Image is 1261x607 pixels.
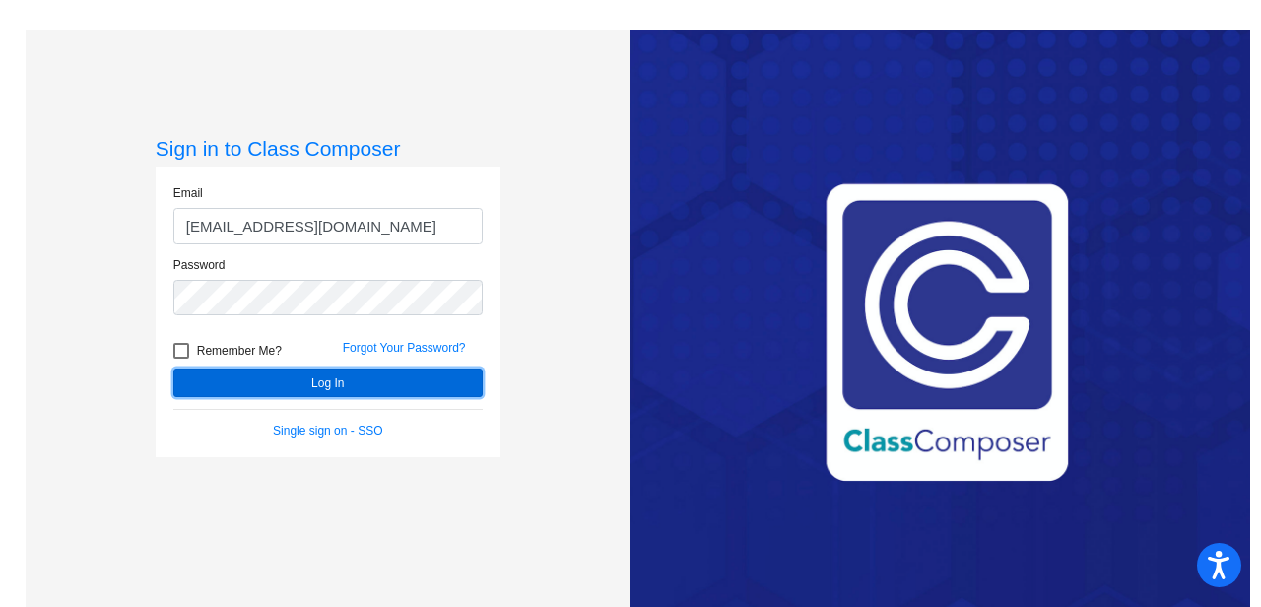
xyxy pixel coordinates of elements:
h3: Sign in to Class Composer [156,136,500,161]
span: Remember Me? [197,339,282,363]
label: Email [173,184,203,202]
button: Log In [173,369,483,397]
a: Forgot Your Password? [343,341,466,355]
label: Password [173,256,226,274]
a: Single sign on - SSO [273,424,382,438]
